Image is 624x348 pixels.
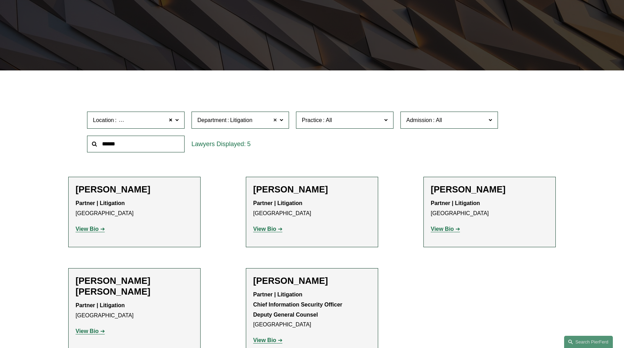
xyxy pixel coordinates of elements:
[253,226,276,232] strong: View Bio
[76,328,99,334] strong: View Bio
[76,328,105,334] a: View Bio
[76,226,105,232] a: View Bio
[76,301,193,321] p: [GEOGRAPHIC_DATA]
[253,292,302,297] strong: Partner | Litigation
[564,336,613,348] a: Search this site
[253,337,276,343] strong: View Bio
[253,337,282,343] a: View Bio
[76,198,193,219] p: [GEOGRAPHIC_DATA]
[93,117,114,123] span: Location
[253,226,282,232] a: View Bio
[253,200,302,206] strong: Partner | Litigation
[431,198,548,219] p: [GEOGRAPHIC_DATA]
[253,184,371,195] h2: [PERSON_NAME]
[76,200,125,206] strong: Partner | Litigation
[253,302,342,318] strong: Chief Information Security Officer Deputy General Counsel
[76,275,193,297] h2: [PERSON_NAME] [PERSON_NAME]
[76,184,193,195] h2: [PERSON_NAME]
[431,184,548,195] h2: [PERSON_NAME]
[431,226,460,232] a: View Bio
[76,302,125,308] strong: Partner | Litigation
[253,275,371,286] h2: [PERSON_NAME]
[253,290,371,330] p: [GEOGRAPHIC_DATA]
[406,117,432,123] span: Admission
[76,226,99,232] strong: View Bio
[247,141,251,147] span: 5
[431,200,480,206] strong: Partner | Litigation
[253,198,371,219] p: [GEOGRAPHIC_DATA]
[230,116,252,125] span: Litigation
[197,117,227,123] span: Department
[431,226,454,232] strong: View Bio
[302,117,322,123] span: Practice
[118,116,176,125] span: [GEOGRAPHIC_DATA]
